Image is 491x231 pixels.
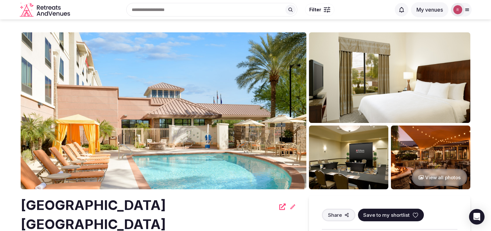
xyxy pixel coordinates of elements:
[391,126,470,189] img: Venue gallery photo
[363,212,410,218] span: Save to my shortlist
[20,3,71,17] a: Visit the homepage
[309,126,388,189] img: Venue gallery photo
[328,212,342,218] span: Share
[411,2,448,17] button: My venues
[358,209,424,221] button: Save to my shortlist
[309,32,470,123] img: Venue gallery photo
[453,5,462,14] img: robiejavier
[411,6,448,13] a: My venues
[21,32,306,189] img: Venue cover photo
[412,169,467,186] button: View all photos
[309,6,321,13] span: Filter
[20,3,71,17] svg: Retreats and Venues company logo
[322,209,355,221] button: Share
[469,209,485,225] div: Open Intercom Messenger
[305,4,334,16] button: Filter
